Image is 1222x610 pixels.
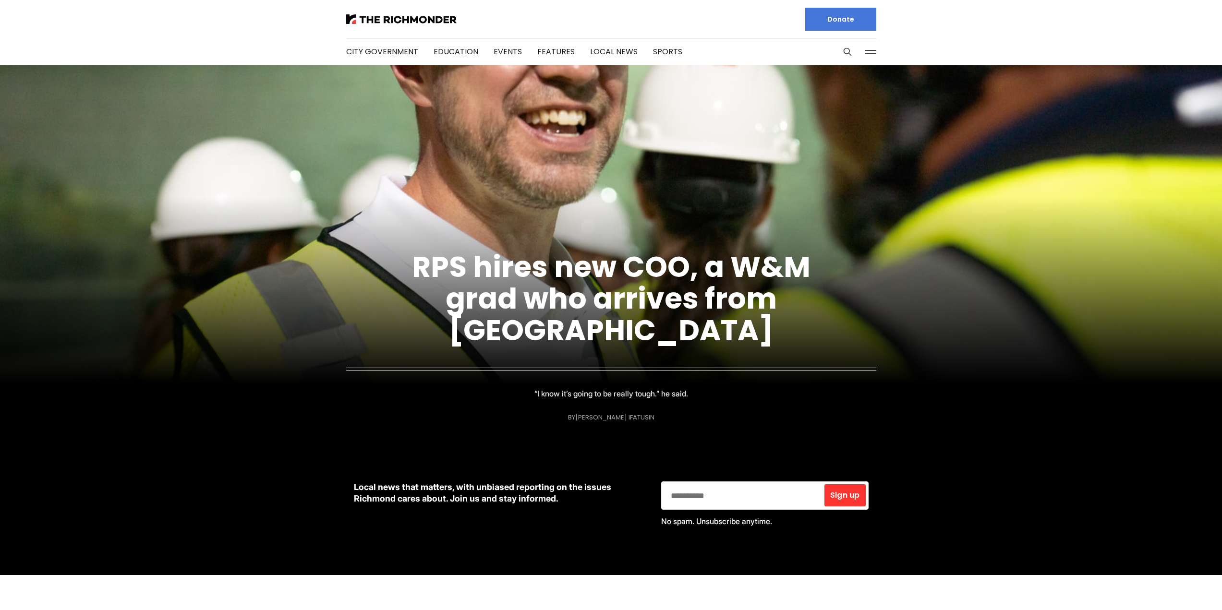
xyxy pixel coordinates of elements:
a: Events [494,46,522,57]
a: Education [434,46,478,57]
a: City Government [346,46,418,57]
button: Sign up [824,484,865,506]
span: Sign up [830,491,859,499]
p: “I know it’s going to be really tough.” he said. [534,387,688,400]
a: Features [537,46,575,57]
a: Donate [805,8,876,31]
a: RPS hires new COO, a W&M grad who arrives from [GEOGRAPHIC_DATA] [412,247,811,350]
a: Local News [590,46,638,57]
img: The Richmonder [346,14,457,24]
button: Search this site [840,45,855,59]
span: No spam. Unsubscribe anytime. [661,516,772,526]
a: [PERSON_NAME] Ifatusin [575,413,654,422]
div: By [568,414,654,421]
iframe: portal-trigger [1141,563,1222,610]
p: Local news that matters, with unbiased reporting on the issues Richmond cares about. Join us and ... [354,481,646,504]
a: Sports [653,46,682,57]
